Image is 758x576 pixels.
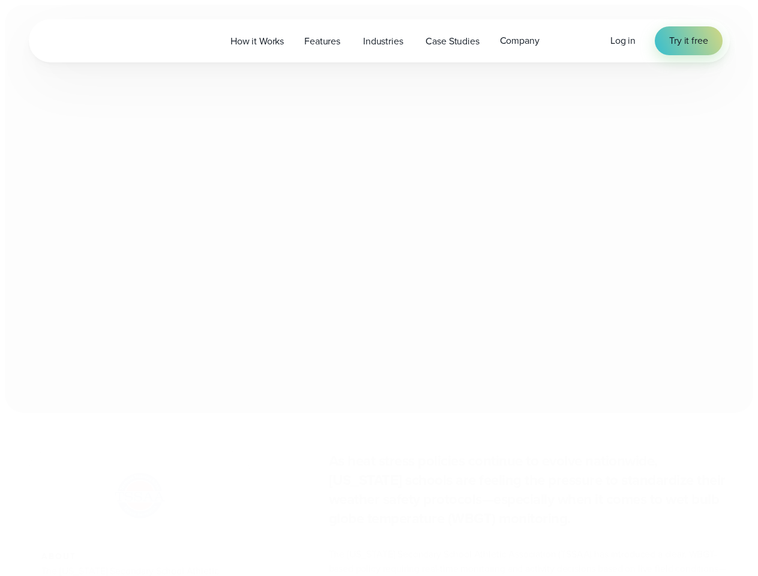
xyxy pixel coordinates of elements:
[363,34,403,49] span: Industries
[304,34,340,49] span: Features
[655,26,722,55] a: Try it free
[500,34,540,48] span: Company
[426,34,479,49] span: Case Studies
[220,29,294,53] a: How it Works
[610,34,636,48] a: Log in
[230,34,284,49] span: How it Works
[610,34,636,47] span: Log in
[415,29,489,53] a: Case Studies
[669,34,708,48] span: Try it free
